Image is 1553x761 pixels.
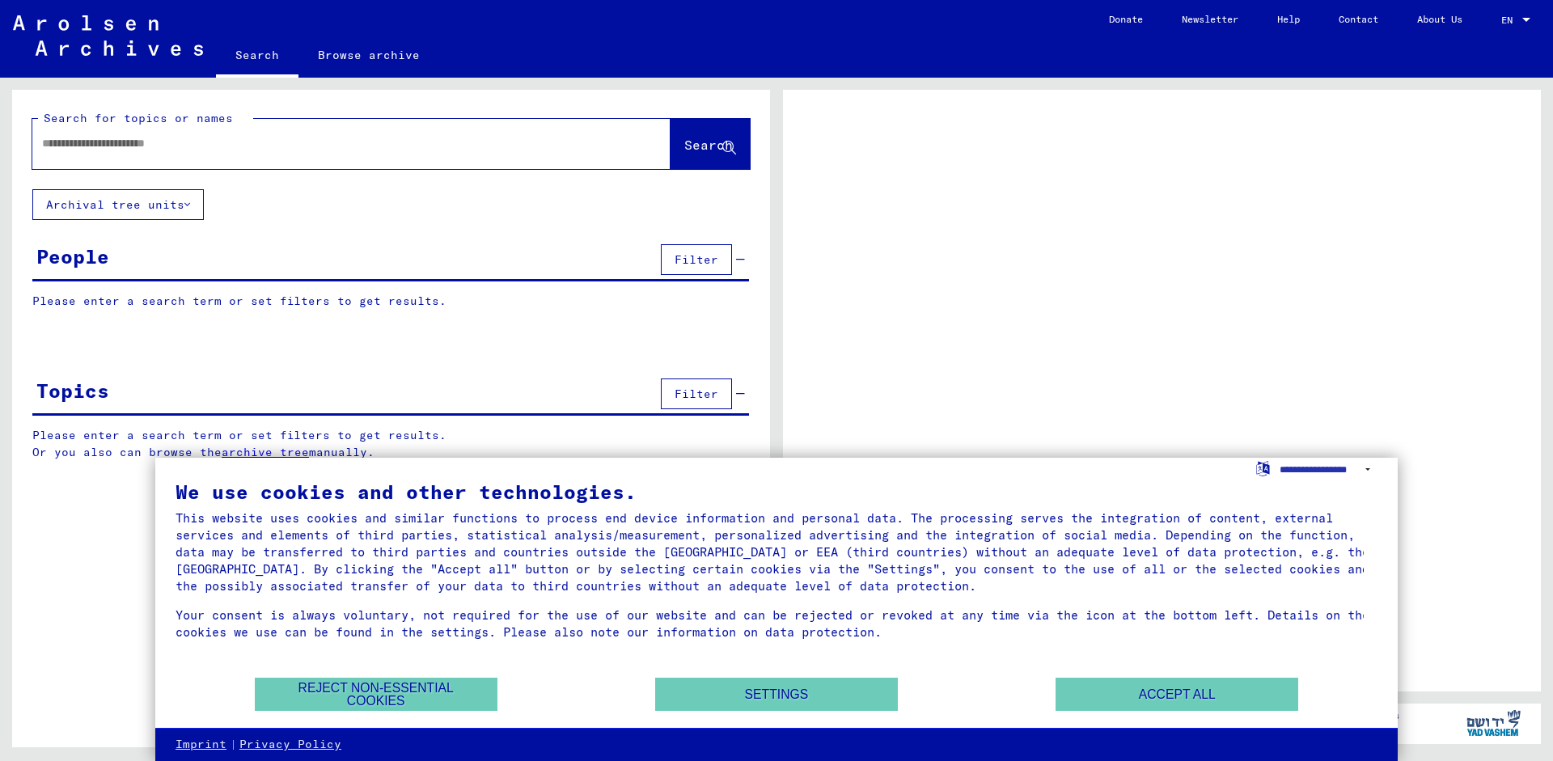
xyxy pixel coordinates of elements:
img: yv_logo.png [1463,703,1524,743]
button: Archival tree units [32,189,204,220]
button: Filter [661,378,732,409]
a: Browse archive [298,36,439,74]
div: Your consent is always voluntary, not required for the use of our website and can be rejected or ... [176,607,1377,641]
div: We use cookies and other technologies. [176,482,1377,501]
div: This website uses cookies and similar functions to process end device information and personal da... [176,509,1377,594]
button: Settings [655,678,898,711]
button: Search [671,119,750,169]
span: Search [684,137,733,153]
span: Filter [675,387,718,401]
div: Topics [36,376,109,405]
span: EN [1501,15,1519,26]
span: Filter [675,252,718,267]
div: People [36,242,109,271]
a: Imprint [176,737,226,753]
mat-label: Search for topics or names [44,111,233,125]
button: Filter [661,244,732,275]
a: Privacy Policy [239,737,341,753]
a: archive tree [222,445,309,459]
button: Reject non-essential cookies [255,678,497,711]
p: Please enter a search term or set filters to get results. [32,293,749,310]
img: Arolsen_neg.svg [13,15,203,56]
button: Accept all [1056,678,1298,711]
a: Search [216,36,298,78]
p: Please enter a search term or set filters to get results. Or you also can browse the manually. [32,427,750,461]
